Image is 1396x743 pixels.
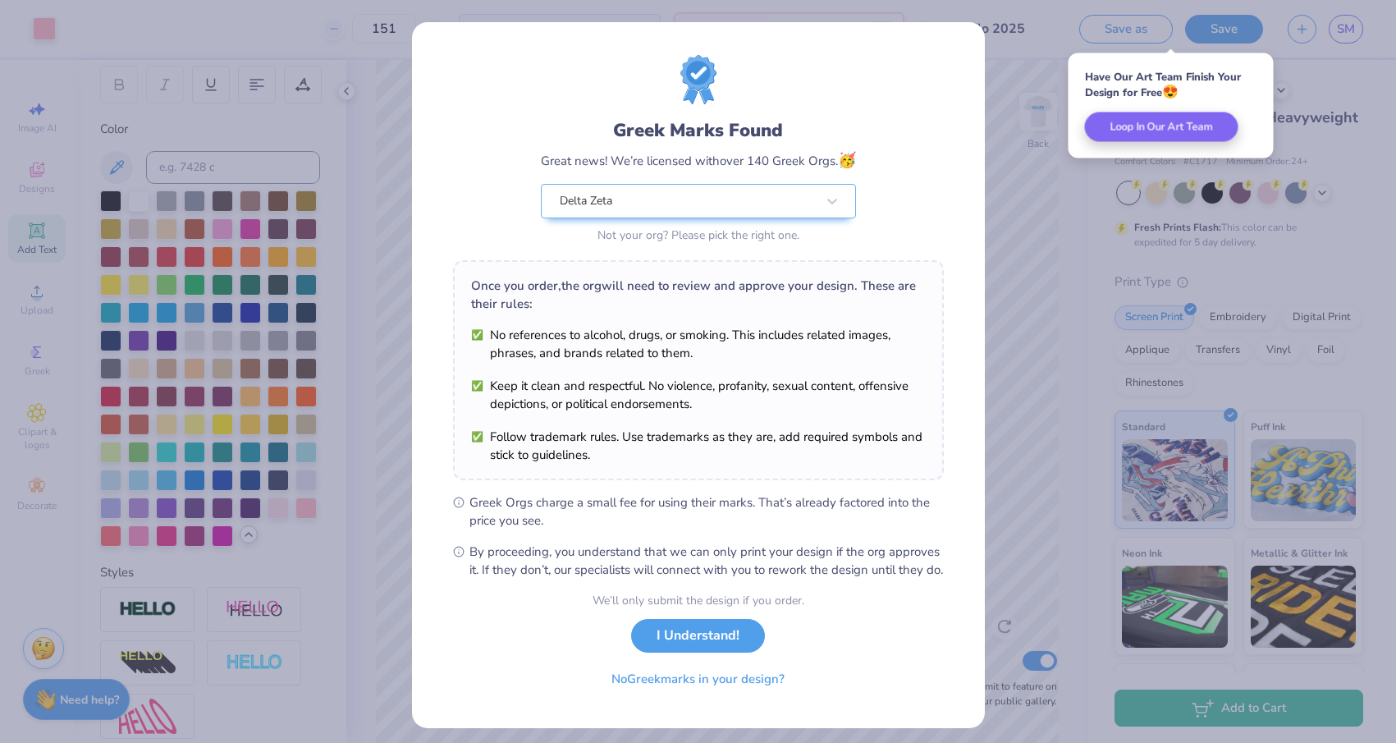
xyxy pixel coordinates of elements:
div: Great news! We’re licensed with over 140 Greek Orgs. [541,149,856,172]
button: Loop In Our Art Team [1085,112,1238,142]
div: Not your org? Please pick the right one. [541,227,856,244]
button: NoGreekmarks in your design? [597,663,799,696]
span: 🥳 [838,150,856,170]
button: I Understand! [631,619,765,653]
div: We’ll only submit the design if you order. [593,592,804,609]
span: Greek Orgs charge a small fee for using their marks. That’s already factored into the price you see. [469,493,944,530]
span: 😍 [1162,83,1179,101]
li: Keep it clean and respectful. No violence, profanity, sexual content, offensive depictions, or po... [471,377,926,413]
li: No references to alcohol, drugs, or smoking. This includes related images, phrases, and brands re... [471,326,926,362]
span: By proceeding, you understand that we can only print your design if the org approves it. If they ... [469,543,944,579]
img: license-marks-badge.png [680,55,716,104]
li: Follow trademark rules. Use trademarks as they are, add required symbols and stick to guidelines. [471,428,926,464]
div: Greek Marks Found [541,117,856,144]
div: Once you order, the org will need to review and approve your design. These are their rules: [471,277,926,313]
div: Have Our Art Team Finish Your Design for Free [1085,70,1257,100]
